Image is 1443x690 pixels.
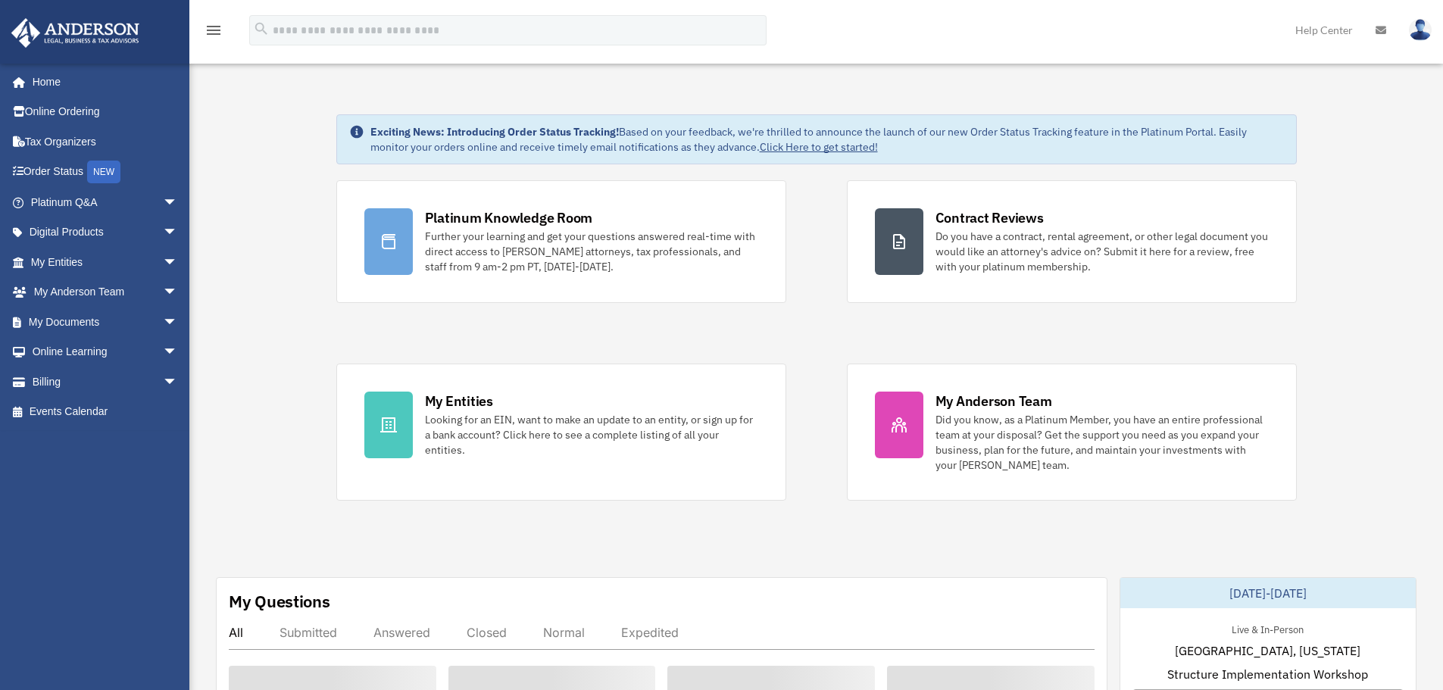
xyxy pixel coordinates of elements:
a: My Entitiesarrow_drop_down [11,247,201,277]
div: Contract Reviews [935,208,1044,227]
span: arrow_drop_down [163,187,193,218]
i: search [253,20,270,37]
span: arrow_drop_down [163,367,193,398]
div: Submitted [280,625,337,640]
div: NEW [87,161,120,183]
i: menu [205,21,223,39]
a: Home [11,67,193,97]
a: Billingarrow_drop_down [11,367,201,397]
a: Online Learningarrow_drop_down [11,337,201,367]
div: Closed [467,625,507,640]
span: arrow_drop_down [163,337,193,368]
div: Do you have a contract, rental agreement, or other legal document you would like an attorney's ad... [935,229,1269,274]
a: Tax Organizers [11,126,201,157]
div: Live & In-Person [1220,620,1316,636]
div: Further your learning and get your questions answered real-time with direct access to [PERSON_NAM... [425,229,758,274]
a: My Documentsarrow_drop_down [11,307,201,337]
strong: Exciting News: Introducing Order Status Tracking! [370,125,619,139]
a: menu [205,27,223,39]
div: My Questions [229,590,330,613]
span: Structure Implementation Workshop [1167,665,1368,683]
div: Did you know, as a Platinum Member, you have an entire professional team at your disposal? Get th... [935,412,1269,473]
div: Looking for an EIN, want to make an update to an entity, or sign up for a bank account? Click her... [425,412,758,457]
a: My Anderson Teamarrow_drop_down [11,277,201,308]
a: My Anderson Team Did you know, as a Platinum Member, you have an entire professional team at your... [847,364,1297,501]
div: [DATE]-[DATE] [1120,578,1416,608]
a: Events Calendar [11,397,201,427]
span: arrow_drop_down [163,217,193,248]
span: [GEOGRAPHIC_DATA], [US_STATE] [1175,642,1360,660]
div: Answered [373,625,430,640]
span: arrow_drop_down [163,307,193,338]
a: Platinum Q&Aarrow_drop_down [11,187,201,217]
a: Digital Productsarrow_drop_down [11,217,201,248]
a: My Entities Looking for an EIN, want to make an update to an entity, or sign up for a bank accoun... [336,364,786,501]
img: Anderson Advisors Platinum Portal [7,18,144,48]
img: User Pic [1409,19,1432,41]
div: My Entities [425,392,493,411]
a: Online Ordering [11,97,201,127]
div: Platinum Knowledge Room [425,208,593,227]
a: Click Here to get started! [760,140,878,154]
a: Contract Reviews Do you have a contract, rental agreement, or other legal document you would like... [847,180,1297,303]
div: Based on your feedback, we're thrilled to announce the launch of our new Order Status Tracking fe... [370,124,1284,155]
a: Platinum Knowledge Room Further your learning and get your questions answered real-time with dire... [336,180,786,303]
div: All [229,625,243,640]
div: My Anderson Team [935,392,1052,411]
a: Order StatusNEW [11,157,201,188]
span: arrow_drop_down [163,277,193,308]
span: arrow_drop_down [163,247,193,278]
div: Expedited [621,625,679,640]
div: Normal [543,625,585,640]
